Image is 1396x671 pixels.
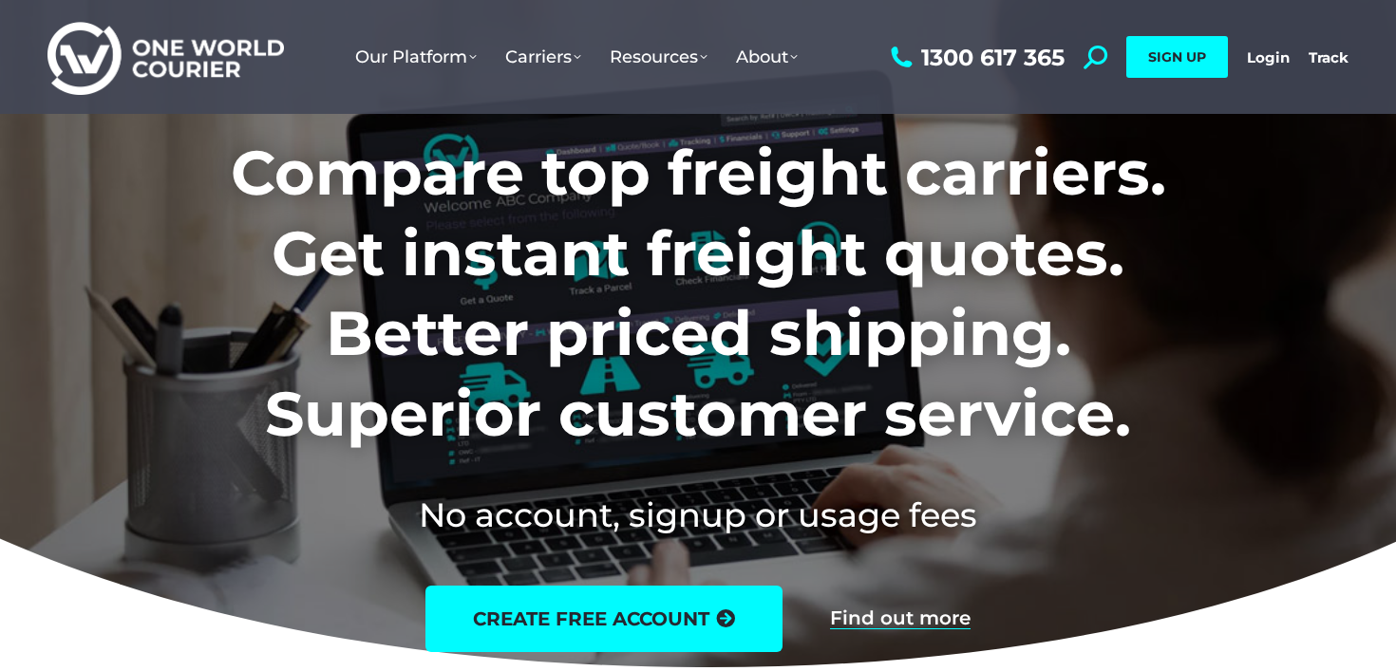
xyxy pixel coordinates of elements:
[1126,36,1228,78] a: SIGN UP
[1309,48,1349,66] a: Track
[47,19,284,96] img: One World Courier
[736,47,798,67] span: About
[1148,48,1206,65] span: SIGN UP
[341,28,491,86] a: Our Platform
[610,47,707,67] span: Resources
[105,492,1292,538] h2: No account, signup or usage fees
[491,28,595,86] a: Carriers
[105,133,1292,454] h1: Compare top freight carriers. Get instant freight quotes. Better priced shipping. Superior custom...
[886,46,1065,69] a: 1300 617 365
[830,608,971,629] a: Find out more
[505,47,581,67] span: Carriers
[722,28,812,86] a: About
[595,28,722,86] a: Resources
[425,586,783,652] a: create free account
[1247,48,1290,66] a: Login
[355,47,477,67] span: Our Platform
